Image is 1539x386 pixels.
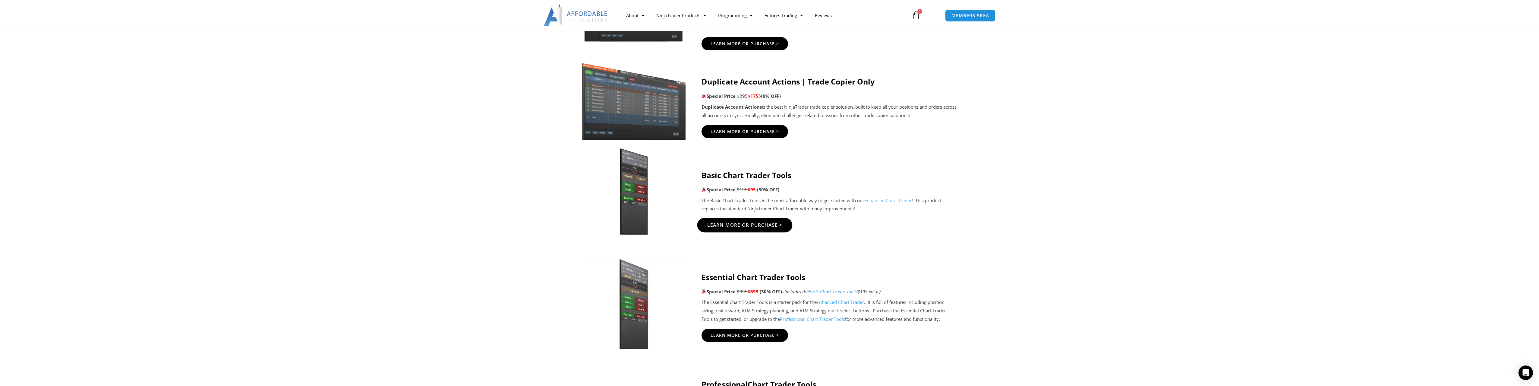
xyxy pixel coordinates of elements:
span: Learn More Or Purchase > [711,42,779,46]
a: NinjaTrader Products [650,8,712,22]
a: Learn More Or Purchase > [702,329,788,342]
nav: Menu [620,8,905,22]
img: Essential-Chart-Trader-Toolsjpg | Affordable Indicators – NinjaTrader [581,259,686,349]
a: Learn More Or Purchase > [697,218,792,232]
span: Learn More Or Purchase > [711,333,779,337]
a: Programming [712,8,758,22]
a: Reviews [809,8,838,22]
h4: Duplicate Account Actions | Trade Copier Only [702,77,958,86]
a: Professional Chart Trader Tools [780,316,845,322]
img: 🎉 [702,94,706,98]
i: Includes the ($195 Value) [784,289,881,295]
span: $195 [737,187,748,193]
span: $175 [748,93,758,99]
span: $95 [748,187,756,193]
a: MEMBERS AREA [945,9,995,22]
div: Open Intercom Messenger [1519,365,1533,380]
strong: Duplicate Account Actions [702,104,762,110]
a: Futures Trading [758,8,809,22]
strong: Special Price [702,187,736,193]
span: $995 [737,289,748,295]
a: Learn More Or Purchase > [702,37,788,50]
strong: Special Price [702,289,736,295]
img: BasicTools | Affordable Indicators – NinjaTrader [581,147,686,237]
p: The Basic Chart Trader Tools is the most affordable way to get started with our ! This product re... [702,196,958,213]
strong: Special Price [702,93,736,99]
img: 🎉 [702,289,706,294]
span: MEMBERS AREA [951,13,989,18]
strong: – [782,289,784,295]
a: Learn More Or Purchase > [702,125,788,138]
strong: Basic Chart Trader Tools [702,170,791,180]
strong: Essential Chart Trader Tools [702,272,805,282]
a: 0 [903,7,929,24]
img: Screenshot 2024-08-26 15414455555 | Affordable Indicators – NinjaTrader [581,56,686,140]
img: 🎉 [702,187,706,192]
span: $695 [748,289,758,295]
span: 0 [917,9,922,14]
span: Learn More Or Purchase > [707,223,782,227]
p: is the best NinjaTrader trade copier solution, built to keep all your positions and orders across... [702,103,958,120]
span: (50% OFF) [757,187,779,193]
span: Learn More Or Purchase > [711,129,779,134]
p: The Essential Chart Trader Tools is a starter pack for the . It is full of features including pos... [702,298,958,324]
span: $295 [737,93,748,99]
img: LogoAI | Affordable Indicators – NinjaTrader [544,5,608,26]
a: About [620,8,650,22]
b: (40% OFF) [758,93,781,99]
a: Enhanced Chart Trader [864,197,912,203]
a: Enhanced Chart Trader [817,299,864,305]
a: Basic Chart Trader Tools [809,289,856,295]
b: (30% OFF) [760,289,784,295]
